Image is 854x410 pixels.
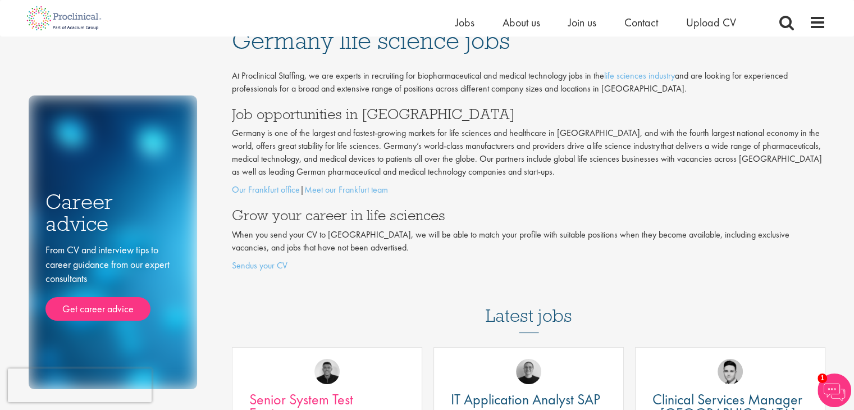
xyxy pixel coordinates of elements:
[568,15,596,30] a: Join us
[686,15,736,30] a: Upload CV
[232,229,826,254] p: When you send your CV to [GEOGRAPHIC_DATA], we will be able to match your profile with suitable p...
[604,70,675,81] a: life sciences industry
[232,184,300,195] a: Our Frankfurt office
[232,208,826,222] h3: Grow your career in life sciences
[232,127,826,178] p: Germany is one of the largest and fastest-growing markets for life sciences and healthcare in [GE...
[45,243,180,321] div: From CV and interview tips to career guidance from our expert consultants
[451,390,600,409] span: IT Application Analyst SAP
[718,359,743,384] img: Connor Lynes
[232,107,826,121] h3: Job opportunities in [GEOGRAPHIC_DATA]
[232,184,826,197] p: |
[45,191,180,234] h3: Career advice
[451,393,606,407] a: IT Application Analyst SAP
[232,70,826,95] p: At Proclinical Staffing, we are experts in recruiting for biopharmaceutical and medical technolog...
[624,15,658,30] a: Contact
[8,368,152,402] iframe: reCAPTCHA
[818,373,827,383] span: 1
[232,25,510,56] span: Germany life science jobs
[516,359,541,384] img: Emma Pretorious
[455,15,474,30] a: Jobs
[503,15,540,30] a: About us
[486,278,572,333] h3: Latest jobs
[304,184,388,195] a: Meet our Frankfurt team
[314,359,340,384] img: Christian Andersen
[45,297,150,321] a: Get career advice
[232,259,287,271] a: Sendus your CV
[818,373,851,407] img: Chatbot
